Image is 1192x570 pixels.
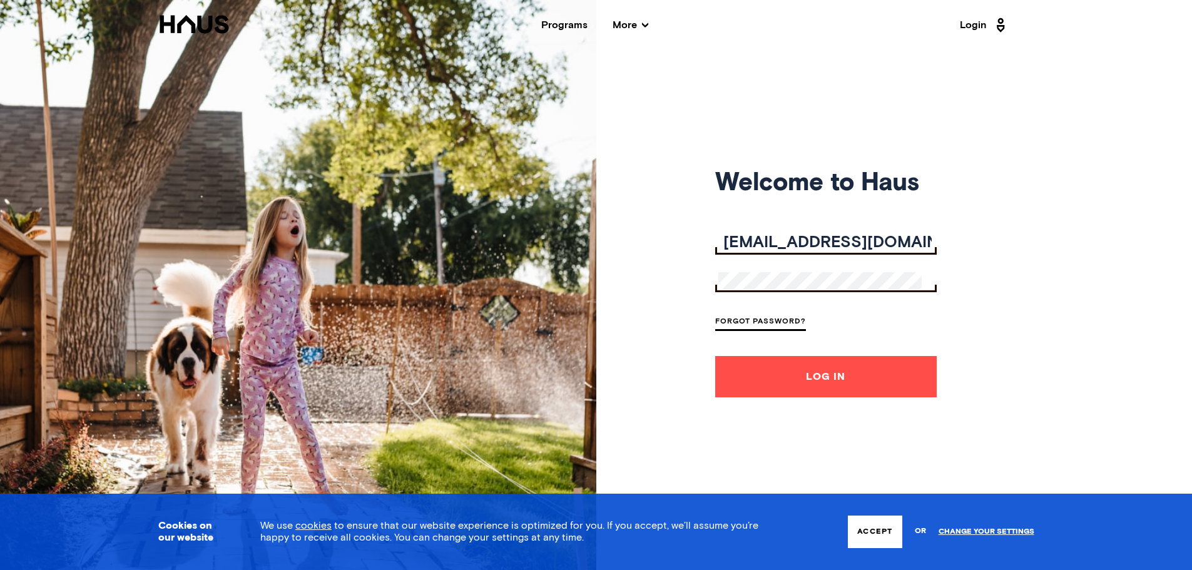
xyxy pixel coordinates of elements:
[715,173,937,195] h1: Welcome to Haus
[295,521,332,531] a: cookies
[939,527,1034,536] a: Change your settings
[260,521,758,542] span: We use to ensure that our website experience is optimized for you. If you accept, we’ll assume yo...
[715,314,806,331] a: Forgot Password?
[541,20,588,30] a: Programs
[613,20,648,30] span: More
[960,15,1009,35] a: Login
[718,272,922,290] input: Your password
[915,521,926,542] span: or
[715,356,937,397] button: Log In
[718,234,937,252] input: Your email
[848,516,902,548] button: Accept
[158,520,229,544] h3: Cookies on our website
